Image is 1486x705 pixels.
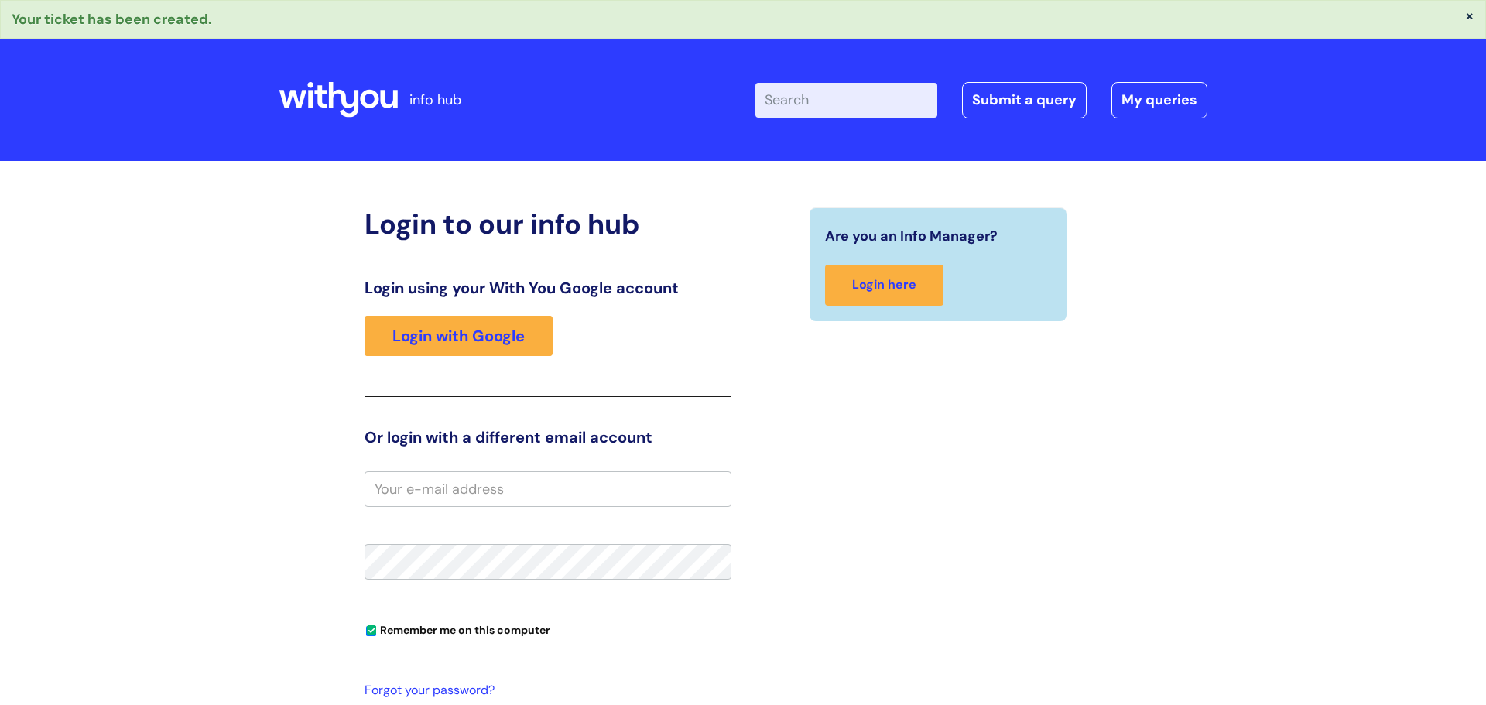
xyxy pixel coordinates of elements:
[755,83,937,117] input: Search
[825,265,943,306] a: Login here
[365,679,724,702] a: Forgot your password?
[365,316,553,356] a: Login with Google
[365,207,731,241] h2: Login to our info hub
[962,82,1087,118] a: Submit a query
[365,617,731,642] div: You can uncheck this option if you're logging in from a shared device
[1111,82,1207,118] a: My queries
[365,428,731,447] h3: Or login with a different email account
[409,87,461,112] p: info hub
[825,224,998,248] span: Are you an Info Manager?
[1465,9,1474,22] button: ×
[365,279,731,297] h3: Login using your With You Google account
[365,620,550,637] label: Remember me on this computer
[365,471,731,507] input: Your e-mail address
[366,626,376,636] input: Remember me on this computer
